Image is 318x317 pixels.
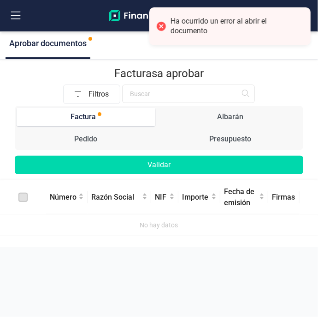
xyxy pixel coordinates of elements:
[209,134,251,145] div: Presupuesto
[15,156,303,174] button: Validar
[50,192,77,203] span: Número
[122,85,255,103] input: Buscar
[268,181,300,214] th: Firmas
[75,134,98,145] div: Pedido
[109,10,172,21] img: Logo Finanedi
[71,111,96,122] div: Factura
[155,192,167,203] span: NIF
[182,192,210,203] span: Importe
[217,111,243,122] div: Albarán
[63,85,120,104] button: Filtros
[114,66,204,81] p: Facturas a aprobar
[224,186,257,208] span: Fecha de emisión
[91,192,140,203] span: Razón Social
[171,17,304,36] div: Ha ocurrido un error al abrir el documento
[4,220,314,230] div: No hay datos
[9,38,87,48] span: Aprobar documentos
[88,85,120,104] span: Filtros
